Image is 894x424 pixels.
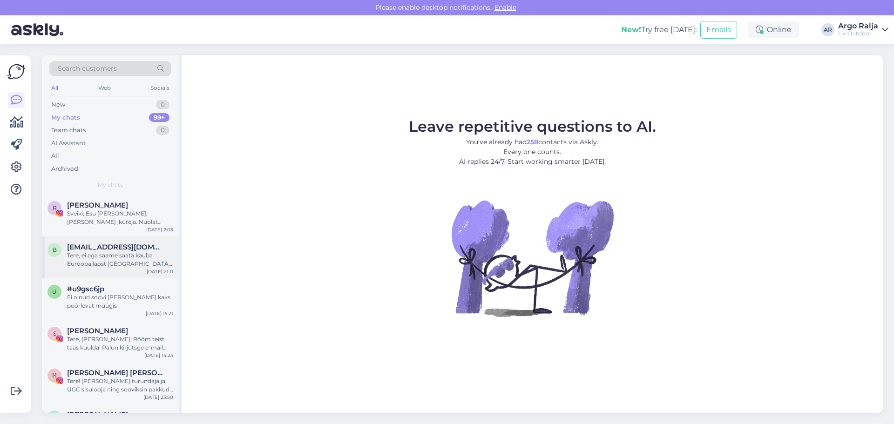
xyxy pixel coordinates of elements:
[143,394,173,401] div: [DATE] 23:50
[51,164,78,174] div: Archived
[53,330,56,337] span: S
[7,63,25,81] img: Askly Logo
[821,23,834,36] div: AR
[838,22,888,37] a: Argo RaljaLiv Outdoor
[67,327,128,335] span: Stella Lembra
[838,22,878,30] div: Argo Ralja
[67,377,173,394] div: Tere! [PERSON_NAME] turundaja ja UGC sisulooja ning sooviksin pakkuda Teile võimalust teha koostö...
[409,117,656,135] span: Leave repetitive questions to AI.
[527,138,538,146] b: 258
[146,226,173,233] div: [DATE] 2:03
[49,82,60,94] div: All
[53,246,57,253] span: b
[67,243,164,251] span: brown8037@gmail.com
[144,352,173,359] div: [DATE] 14:23
[156,100,169,109] div: 0
[621,25,641,34] b: New!
[51,113,80,122] div: My chats
[700,21,737,39] button: Emails
[748,21,799,38] div: Online
[67,201,128,209] span: Raimonda Žemelė
[67,369,164,377] span: ℍ𝕖𝕝𝕖𝕟𝕖 𝕄𝕒𝕣𝕚𝕖
[67,285,104,293] span: #u9gsc6jp
[67,293,173,310] div: Ei olnud soovi [PERSON_NAME] kaks pöörlevat müügis
[448,174,616,342] img: No Chat active
[67,251,173,268] div: Tere, ei aga saame saata kauba Euroopa laost [GEOGRAPHIC_DATA] [GEOGRAPHIC_DATA]-sse
[156,126,169,135] div: 0
[51,139,86,148] div: AI Assistant
[621,24,697,35] div: Try free [DATE]:
[67,411,128,419] span: Александр Коробов
[53,204,57,211] span: R
[149,82,171,94] div: Socials
[51,126,86,135] div: Team chats
[838,30,878,37] div: Liv Outdoor
[67,335,173,352] div: Tere, [PERSON_NAME]! Rõõm teist taas kuulda! Palun kirjutsge e-mail [EMAIL_ADDRESS][DOMAIN_NAME]
[98,181,123,189] span: My chats
[67,209,173,226] div: Sveiki, Esu [PERSON_NAME], [PERSON_NAME] įkūrėja. Nuolat ieškau arenos partnerių, turėčiau [PERSO...
[58,64,117,74] span: Search customers
[52,372,57,379] span: ℍ
[409,137,656,167] p: You’ve already had contacts via Askly. Every one counts. AI replies 24/7. Start working smarter [...
[52,288,57,295] span: u
[147,268,173,275] div: [DATE] 21:11
[51,100,65,109] div: New
[96,82,113,94] div: Web
[149,113,169,122] div: 99+
[146,310,173,317] div: [DATE] 15:21
[492,3,519,12] span: Enable
[51,151,59,161] div: All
